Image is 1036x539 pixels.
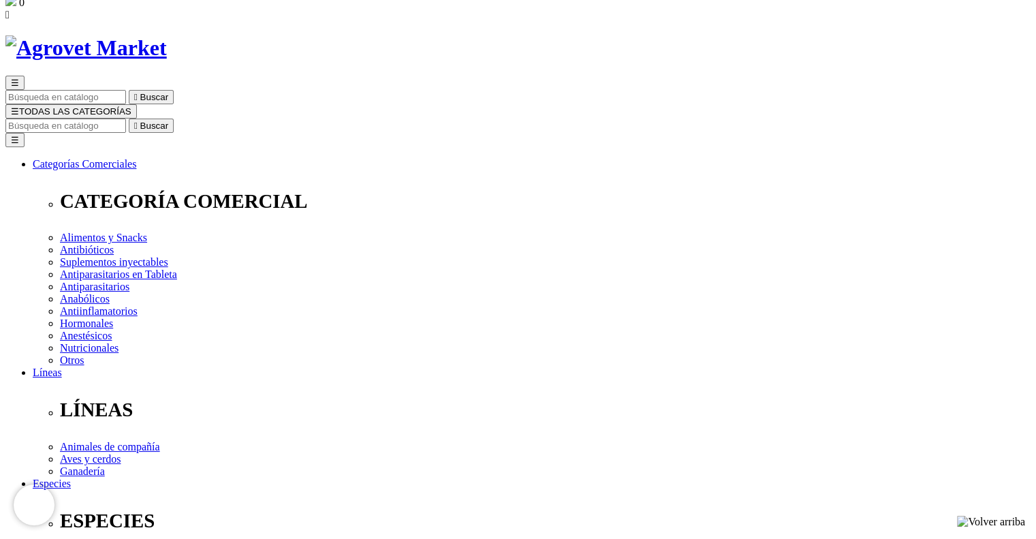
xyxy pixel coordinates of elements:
[60,330,112,341] a: Anestésicos
[60,305,138,317] a: Antiinflamatorios
[129,90,174,104] button:  Buscar
[140,92,168,102] span: Buscar
[5,9,10,20] i: 
[60,399,1031,421] p: LÍNEAS
[11,78,19,88] span: ☰
[33,367,62,378] a: Líneas
[11,106,19,117] span: ☰
[957,516,1025,528] img: Volver arriba
[60,256,168,268] a: Suplementos inyectables
[60,342,119,354] a: Nutricionales
[5,90,126,104] input: Buscar
[14,484,54,525] iframe: Brevo live chat
[5,35,167,61] img: Agrovet Market
[129,119,174,133] button:  Buscar
[60,510,1031,532] p: ESPECIES
[140,121,168,131] span: Buscar
[60,244,114,256] a: Antibióticos
[60,268,177,280] a: Antiparasitarios en Tableta
[60,441,160,452] a: Animales de compañía
[60,354,84,366] a: Otros
[5,104,137,119] button: ☰TODAS LAS CATEGORÍAS
[5,76,25,90] button: ☰
[33,478,71,489] a: Especies
[60,281,129,292] a: Antiparasitarios
[60,232,147,243] a: Alimentos y Snacks
[33,158,136,170] a: Categorías Comerciales
[60,318,113,329] a: Hormonales
[60,293,110,305] a: Anabólicos
[60,190,1031,213] p: CATEGORÍA COMERCIAL
[134,121,138,131] i: 
[60,465,105,477] a: Ganadería
[5,133,25,147] button: ☰
[134,92,138,102] i: 
[60,453,121,465] a: Aves y cerdos
[5,119,126,133] input: Buscar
